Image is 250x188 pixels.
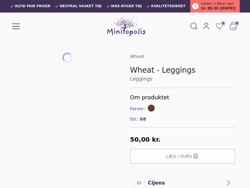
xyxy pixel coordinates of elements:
[130,149,235,164] button: Læg i kurv
[15,4,50,8] span: Altid fair priser
[140,116,146,122] span: 68
[60,4,102,8] span: Neutral vasket tøj
[201,1,234,6] span: Lukket, vi åbner igen
[234,21,239,26] span: 0
[111,4,142,8] span: Ikke-ryger tøj
[212,20,226,32] a: 0
[107,16,145,36] img: Minitopolis logo
[151,4,185,8] span: Kvalitetssikret
[201,6,236,11] span: tir. 09.30 ([DATE])
[130,75,235,83] a: Leggings
[200,21,212,32] a: Mit Minitopolis login
[130,116,139,122] span: Str.:
[148,179,165,187] div: cijens
[226,20,240,32] button: 0
[221,21,226,26] span: 0
[130,106,146,112] span: Farver:
[130,136,161,143] span: 50,00 kr.
[166,153,192,159] span: Læg i kurv
[130,54,144,59] a: Wheat
[130,65,235,75] h1: Wheat - Leggings
[130,93,235,102] h5: Om produktet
